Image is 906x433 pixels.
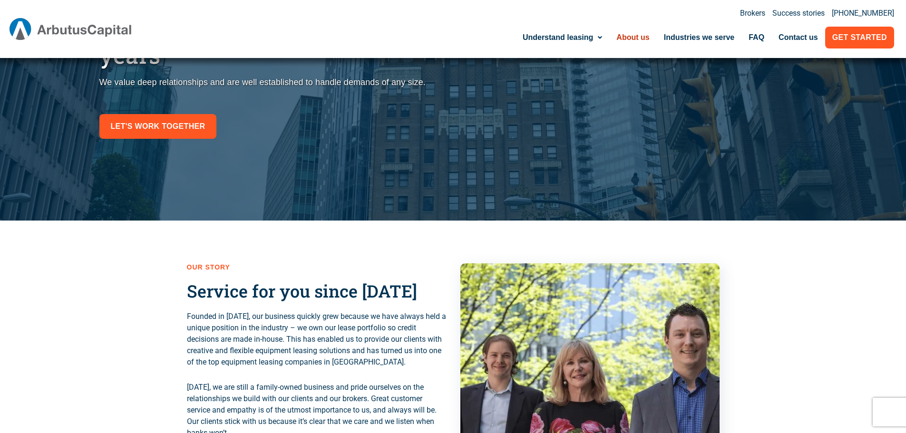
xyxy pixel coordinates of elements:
[187,263,446,271] h2: Our Story
[99,21,448,67] h1: Family-owned for over 40 years
[741,27,771,48] a: FAQ
[516,27,609,48] a: Understand leasing
[609,27,656,48] a: About us
[99,114,217,139] a: Let's work together
[99,76,448,89] p: We value deep relationships and are well established to handle demands of any size.
[111,120,205,133] span: Let's work together
[657,27,742,48] a: Industries we serve
[771,27,825,48] a: Contact us
[740,10,765,17] a: Brokers
[832,10,894,17] a: [PHONE_NUMBER]
[825,27,894,48] a: Get Started
[187,281,446,301] h3: Service for you since [DATE]
[772,10,825,17] a: Success stories
[187,311,446,368] p: Founded in [DATE], our business quickly grew because we have always held a unique position in the...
